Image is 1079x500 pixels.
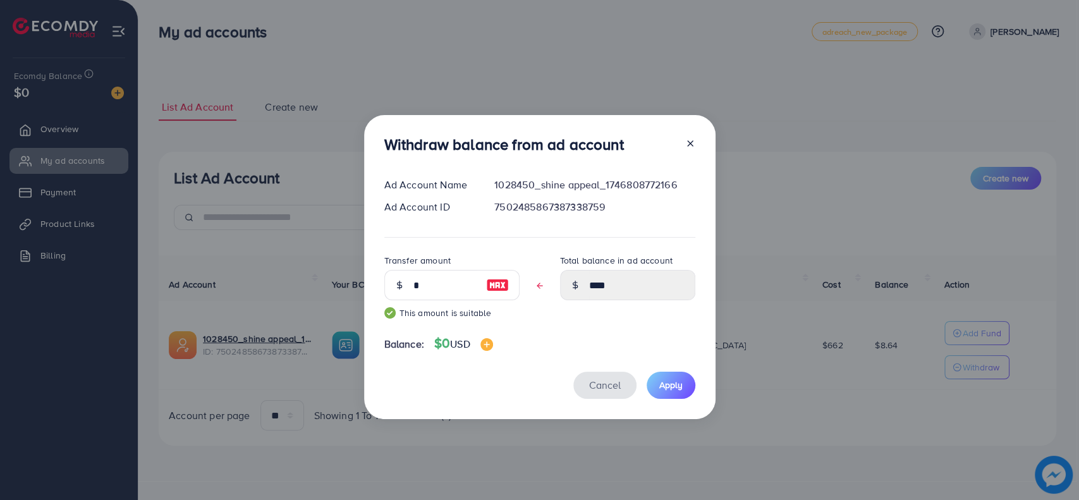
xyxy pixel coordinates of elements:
img: image [480,338,493,351]
span: Cancel [589,378,621,392]
img: guide [384,307,396,319]
label: Total balance in ad account [560,254,673,267]
div: 7502485867387338759 [484,200,705,214]
div: Ad Account Name [374,178,485,192]
img: image [486,277,509,293]
div: 1028450_shine appeal_1746808772166 [484,178,705,192]
span: Balance: [384,337,424,351]
div: Ad Account ID [374,200,485,214]
small: This amount is suitable [384,307,520,319]
span: USD [450,337,470,351]
label: Transfer amount [384,254,451,267]
button: Apply [647,372,695,399]
h4: $0 [434,336,493,351]
span: Apply [659,379,683,391]
button: Cancel [573,372,637,399]
h3: Withdraw balance from ad account [384,135,624,154]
